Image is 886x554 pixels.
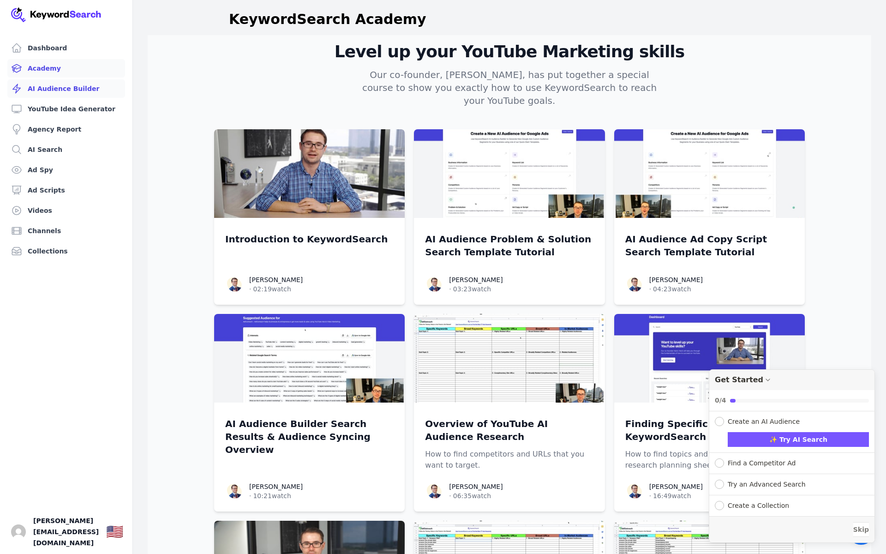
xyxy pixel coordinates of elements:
[625,233,794,259] a: AI Audience Ad Copy Script Search Template Tutorial
[7,242,125,260] a: Collections
[453,491,491,500] span: 06:35 watch
[625,417,794,443] p: Finding Specific Keywords with KeywordSearch
[425,233,593,259] a: AI Audience Problem & Solution Search Template Tutorial
[7,161,125,179] a: Ad Spy
[728,432,869,447] button: ✨ Try AI Search
[709,453,874,474] button: Expand Checklist
[715,396,726,405] div: 0/4
[709,369,875,543] div: Get Started
[7,39,125,57] a: Dashboard
[225,233,394,246] a: Introduction to KeywordSearch
[11,524,26,539] button: Open user button
[253,284,291,294] span: 02:19 watch
[354,68,664,107] p: Our co-founder, [PERSON_NAME], has put together a special course to show you exactly how to use K...
[249,276,303,283] a: [PERSON_NAME]
[649,276,703,283] a: [PERSON_NAME]
[715,375,763,384] div: Get Started
[7,100,125,118] a: YouTube Idea Generator
[769,435,827,445] span: ✨ Try AI Search
[728,501,789,511] div: Create a Collection
[709,411,874,427] button: Collapse Checklist
[7,120,125,138] a: Agency Report
[7,181,125,199] a: Ad Scripts
[728,480,806,489] div: Try an Advanced Search
[7,201,125,220] a: Videos
[33,515,99,548] span: [PERSON_NAME][EMAIL_ADDRESS][DOMAIN_NAME]
[249,284,251,294] span: ·
[653,491,691,500] span: 16:49 watch
[7,59,125,78] a: Academy
[709,474,874,495] button: Expand Checklist
[7,79,125,98] a: AI Audience Builder
[853,522,869,537] button: Skip
[649,284,651,294] span: ·
[229,11,426,28] h1: KeywordSearch Academy
[449,483,503,490] a: [PERSON_NAME]
[453,284,491,294] span: 03:23 watch
[106,524,123,540] div: 🇺🇸
[425,417,593,471] a: Overview of YouTube AI Audience ResearchHow to find competitors and URLs that you want to target.
[425,417,593,443] p: Overview of YouTube AI Audience Research
[11,7,102,22] img: Your Company
[449,276,503,283] a: [PERSON_NAME]
[625,449,794,471] p: How to find topics and add them to your research planning sheet.
[7,222,125,240] a: Channels
[253,491,291,500] span: 10:21 watch
[649,483,703,490] a: [PERSON_NAME]
[709,495,874,516] button: Expand Checklist
[649,491,651,500] span: ·
[106,523,123,541] button: 🇺🇸
[653,284,691,294] span: 04:23 watch
[625,417,794,471] a: Finding Specific Keywords with KeywordSearchHow to find topics and add them to your research plan...
[728,458,796,468] div: Find a Competitor Ad
[449,284,451,294] span: ·
[728,417,800,427] div: Create an AI Audience
[7,140,125,159] a: AI Search
[853,525,869,535] span: Skip
[249,483,303,490] a: [PERSON_NAME]
[225,417,394,456] a: AI Audience Builder Search Results & Audience Syncing Overview
[425,449,593,471] p: How to find competitors and URLs that you want to target.
[249,491,251,500] span: ·
[709,370,874,411] button: Collapse Checklist
[449,491,451,500] span: ·
[214,42,805,61] h2: Level up your YouTube Marketing skills
[709,370,874,390] div: Drag to move checklist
